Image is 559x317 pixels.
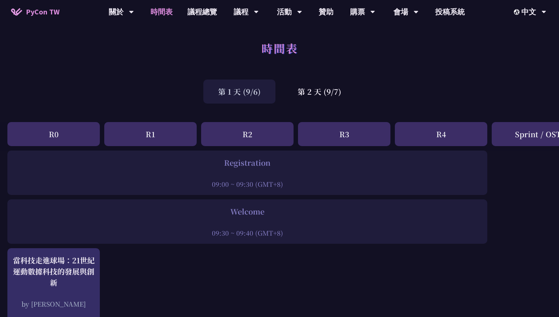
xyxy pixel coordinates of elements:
div: by [PERSON_NAME] [11,299,96,308]
div: R2 [201,122,294,146]
div: R4 [395,122,487,146]
div: 當科技走進球場：21世紀運動數據科技的發展與創新 [11,255,96,288]
div: Welcome [11,206,484,217]
h1: 時間表 [261,37,298,59]
img: Locale Icon [514,9,521,15]
div: 第 2 天 (9/7) [283,80,356,104]
div: Registration [11,157,484,168]
div: 09:30 ~ 09:40 (GMT+8) [11,228,484,237]
div: 第 1 天 (9/6) [203,80,275,104]
div: R3 [298,122,390,146]
img: Home icon of PyCon TW 2025 [11,8,22,16]
a: PyCon TW [4,3,67,21]
div: R0 [7,122,100,146]
div: 09:00 ~ 09:30 (GMT+8) [11,179,484,189]
span: PyCon TW [26,6,60,17]
div: R1 [104,122,197,146]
